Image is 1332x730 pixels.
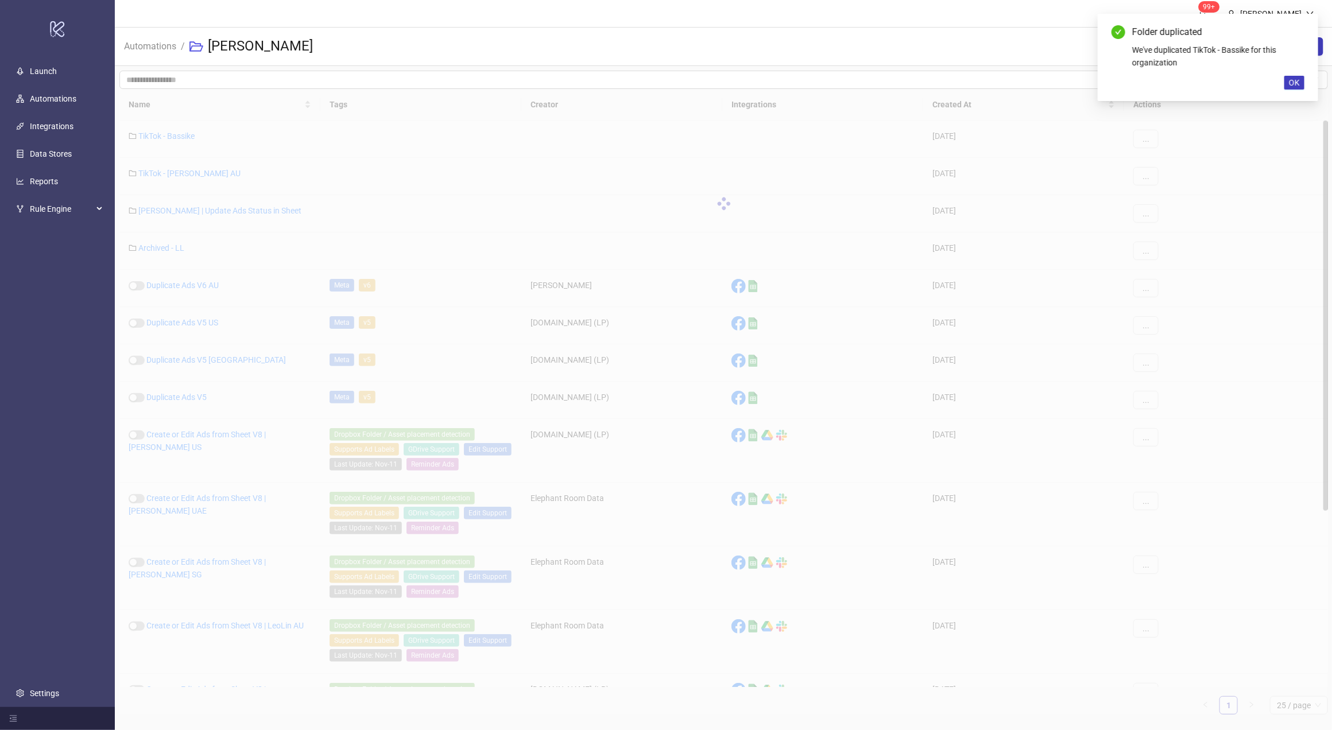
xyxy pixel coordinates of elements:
[1284,76,1304,90] button: OK
[30,67,57,76] a: Launch
[16,205,24,213] span: fork
[189,40,203,53] span: folder-open
[1289,78,1300,87] span: OK
[30,197,93,220] span: Rule Engine
[208,37,313,56] h3: [PERSON_NAME]
[1292,25,1304,38] a: Close
[1199,1,1220,13] sup: 1751
[9,715,17,723] span: menu-fold
[1132,44,1304,69] div: We've duplicated TikTok - Bassike for this organization
[1236,7,1306,20] div: [PERSON_NAME]
[181,28,185,65] li: /
[1228,10,1236,18] span: user
[1112,25,1125,39] span: check-circle
[30,122,73,131] a: Integrations
[122,39,179,52] a: Automations
[1306,10,1314,18] span: down
[1132,25,1304,39] div: Folder duplicated
[30,177,58,186] a: Reports
[30,689,59,698] a: Settings
[30,149,72,158] a: Data Stores
[30,94,76,103] a: Automations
